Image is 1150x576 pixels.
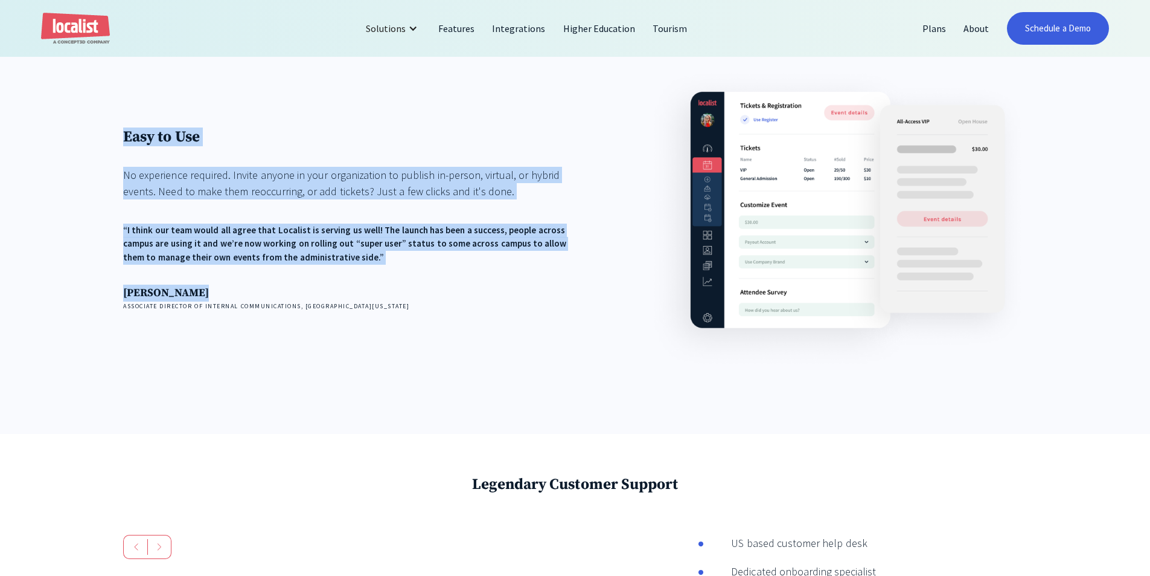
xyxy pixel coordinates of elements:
[123,302,589,311] h4: Associate Director of Internal Communications, [GEOGRAPHIC_DATA][US_STATE]
[41,13,110,45] a: home
[1007,12,1109,45] a: Schedule a Demo
[704,535,867,551] div: US based customer help desk
[914,14,955,43] a: Plans
[955,14,998,43] a: About
[357,14,430,43] div: Solutions
[147,535,171,559] div: next slide
[123,224,589,265] div: “I think our team would all agree that Localist is serving us well! The launch has been a success...
[366,21,406,36] div: Solutions
[123,286,209,300] strong: [PERSON_NAME]
[328,475,821,494] h3: Legendary Customer Support
[123,167,589,199] div: No experience required. Invite anyone in your organization to publish in-person, virtual, or hybr...
[123,535,148,559] div: previous slide
[123,128,200,146] strong: Easy to Use
[555,14,645,43] a: Higher Education
[644,14,696,43] a: Tourism
[430,14,484,43] a: Features
[484,14,554,43] a: Integrations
